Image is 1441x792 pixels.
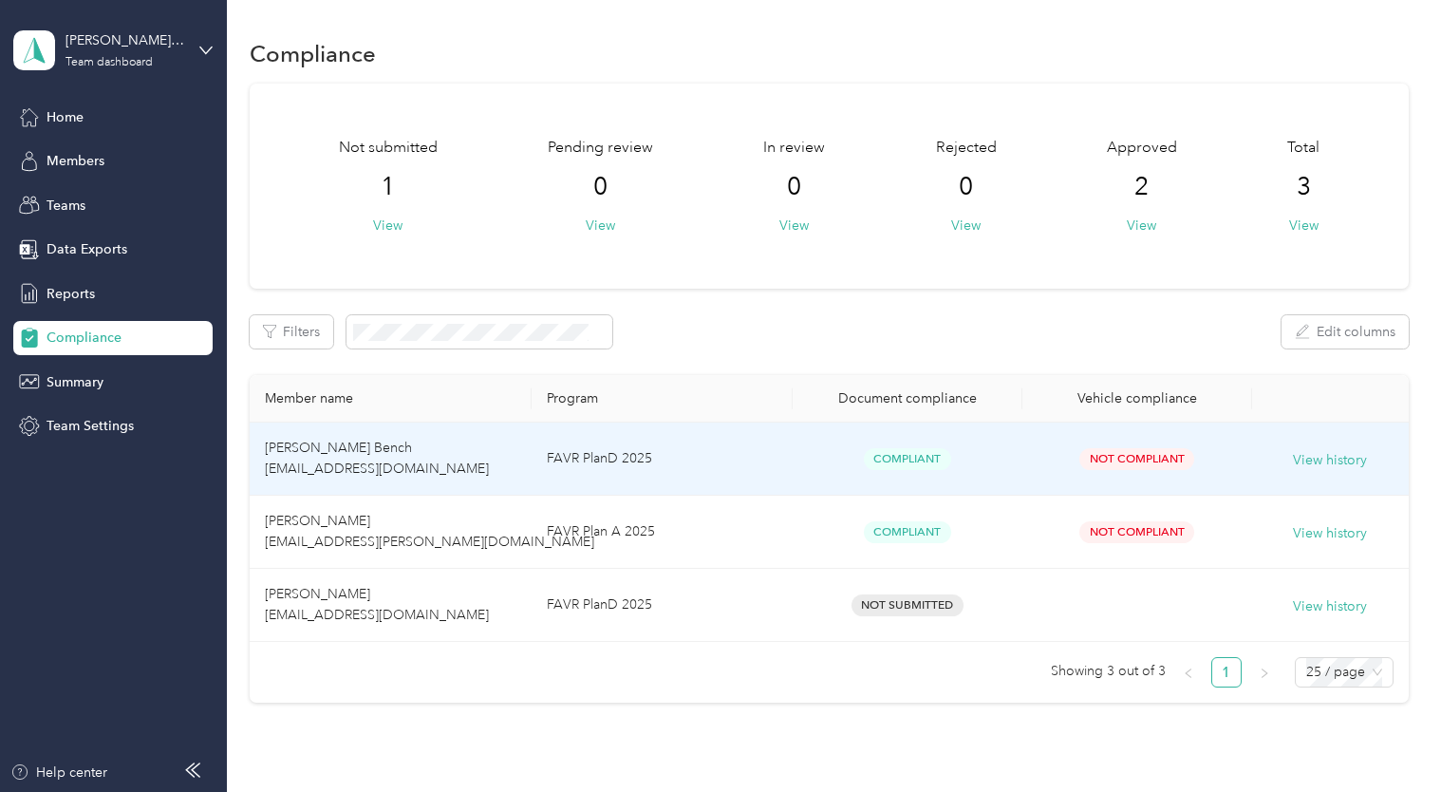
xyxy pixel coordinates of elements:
span: left [1183,668,1194,679]
span: In review [763,137,825,160]
span: [PERSON_NAME] [EMAIL_ADDRESS][PERSON_NAME][DOMAIN_NAME] [265,513,594,550]
li: Next Page [1249,657,1280,688]
iframe: Everlance-gr Chat Button Frame [1335,686,1441,792]
span: Approved [1107,137,1177,160]
li: 1 [1211,657,1242,688]
span: 0 [593,172,608,202]
th: Program [532,375,793,423]
span: Reports [47,284,95,304]
span: Team Settings [47,416,134,436]
td: FAVR PlanD 2025 [532,569,793,642]
span: Not submitted [339,137,438,160]
button: View [586,216,615,236]
span: Members [47,151,104,171]
button: Help center [10,763,107,783]
button: View [1127,216,1156,236]
h1: Compliance [250,44,376,64]
span: Teams [47,196,85,216]
span: right [1259,668,1270,679]
span: Summary [47,372,103,392]
button: View [1289,216,1319,236]
button: View history [1293,450,1367,471]
span: Rejected [936,137,997,160]
span: 2 [1134,172,1149,202]
span: Showing 3 out of 3 [1051,657,1166,686]
span: Compliance [47,328,122,348]
button: View [373,216,402,236]
span: 25 / page [1306,658,1382,687]
span: Not Compliant [1079,448,1194,470]
div: Team dashboard [65,57,153,68]
button: Filters [250,315,333,349]
button: View [951,216,981,236]
div: Page Size [1295,657,1394,688]
span: 3 [1297,172,1311,202]
span: [PERSON_NAME] Bench [EMAIL_ADDRESS][DOMAIN_NAME] [265,440,489,477]
span: Total [1287,137,1319,160]
span: Not Submitted [851,594,964,616]
td: FAVR PlanD 2025 [532,423,793,496]
span: 1 [381,172,395,202]
span: Compliant [864,521,951,543]
button: Edit columns [1282,315,1409,349]
button: View [779,216,809,236]
button: View history [1293,596,1367,617]
li: Previous Page [1173,657,1204,688]
span: Not Compliant [1079,521,1194,543]
div: Document compliance [808,390,1007,406]
span: 0 [959,172,973,202]
div: Vehicle compliance [1038,390,1237,406]
button: left [1173,657,1204,688]
button: View history [1293,523,1367,544]
a: 1 [1212,658,1241,687]
td: FAVR Plan A 2025 [532,496,793,569]
th: Member name [250,375,532,423]
span: Pending review [548,137,653,160]
span: [PERSON_NAME] [EMAIL_ADDRESS][DOMAIN_NAME] [265,586,489,623]
button: right [1249,657,1280,688]
span: 0 [787,172,801,202]
span: Home [47,107,84,127]
div: [PERSON_NAME][EMAIL_ADDRESS][PERSON_NAME][DOMAIN_NAME] [65,30,184,50]
span: Compliant [864,448,951,470]
span: Data Exports [47,239,127,259]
